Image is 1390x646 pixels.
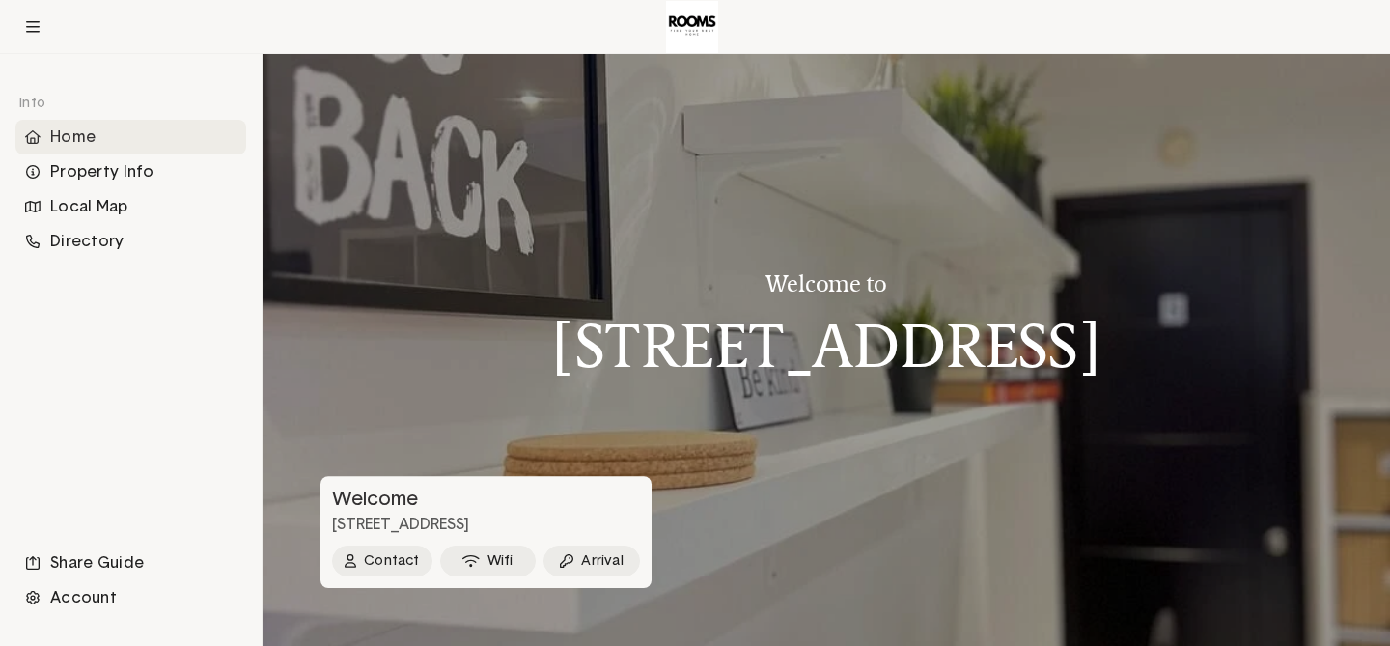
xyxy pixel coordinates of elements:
[15,154,246,189] li: Navigation item
[15,546,246,580] div: Share Guide
[15,224,246,259] div: Directory
[320,515,652,535] p: [STREET_ADDRESS]
[15,224,246,259] li: Navigation item
[543,546,640,576] button: Arrival
[15,120,246,154] div: Home
[552,312,1100,379] h1: [STREET_ADDRESS]
[552,271,1100,296] h3: Welcome to
[15,580,246,615] li: Navigation item
[440,546,537,576] button: Wifi
[15,546,246,580] li: Navigation item
[320,488,648,511] h3: Welcome
[666,1,718,53] img: Logo
[15,189,246,224] li: Navigation item
[15,154,246,189] div: Property Info
[15,580,246,615] div: Account
[332,546,432,576] button: Contact
[15,120,246,154] li: Navigation item
[15,189,246,224] div: Local Map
